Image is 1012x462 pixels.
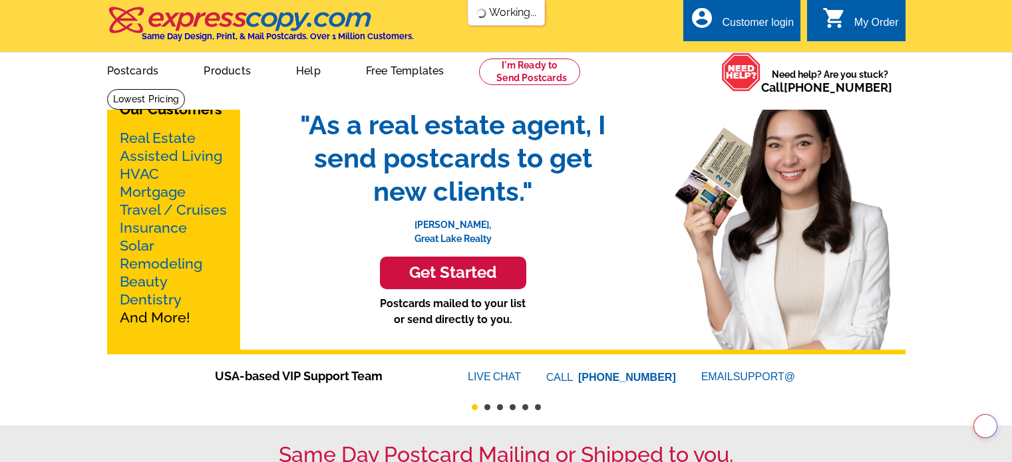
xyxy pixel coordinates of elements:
p: Postcards mailed to your list or send directly to you. [287,296,619,328]
a: Get Started [287,257,619,289]
button: 6 of 6 [535,404,541,410]
button: 3 of 6 [497,404,503,410]
a: Dentistry [120,291,182,308]
span: Need help? Are you stuck? [761,68,899,94]
img: help [721,53,761,92]
h4: Same Day Design, Print, & Mail Postcards. Over 1 Million Customers. [142,31,414,41]
span: USA-based VIP Support Team [215,367,428,385]
a: Products [182,54,272,85]
a: Help [275,54,342,85]
a: Remodeling [120,255,202,272]
button: 2 of 6 [484,404,490,410]
a: Free Templates [345,54,466,85]
i: shopping_cart [822,6,846,30]
a: Solar [120,237,154,254]
a: Postcards [86,54,180,85]
a: Assisted Living [120,148,222,164]
div: Customer login [722,17,794,35]
div: My Order [854,17,899,35]
a: [PHONE_NUMBER] [578,372,676,383]
a: [PHONE_NUMBER] [784,80,892,94]
a: Real Estate [120,130,196,146]
font: SUPPORT@ [733,369,797,385]
h3: Get Started [397,263,510,283]
a: account_circle Customer login [690,15,794,31]
font: LIVE [468,369,493,385]
a: shopping_cart My Order [822,15,899,31]
p: [PERSON_NAME], Great Lake Realty [287,208,619,246]
a: Same Day Design, Print, & Mail Postcards. Over 1 Million Customers. [107,16,414,41]
button: 1 of 6 [472,404,478,410]
a: LIVECHAT [468,371,521,382]
a: Mortgage [120,183,186,200]
button: 4 of 6 [510,404,516,410]
a: HVAC [120,166,159,182]
img: loading... [476,8,486,19]
a: EMAILSUPPORT@ [701,371,797,382]
a: Travel / Cruises [120,201,227,218]
font: CALL [546,370,575,386]
button: 5 of 6 [522,404,528,410]
a: Insurance [120,219,187,236]
span: "As a real estate agent, I send postcards to get new clients." [287,108,619,208]
i: account_circle [690,6,714,30]
span: Call [761,80,892,94]
a: Beauty [120,273,168,290]
p: And More! [120,129,228,326]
